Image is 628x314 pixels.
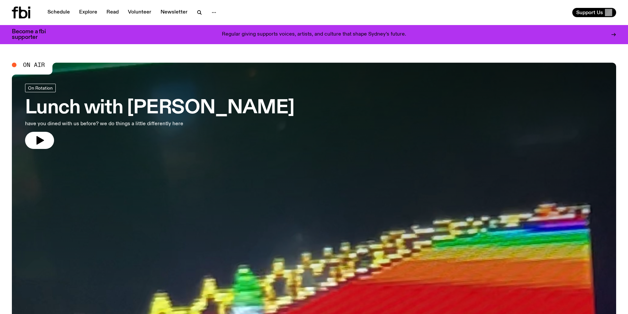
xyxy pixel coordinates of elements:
[28,85,53,90] span: On Rotation
[572,8,616,17] button: Support Us
[12,29,54,40] h3: Become a fbi supporter
[222,32,406,38] p: Regular giving supports voices, artists, and culture that shape Sydney’s future.
[75,8,101,17] a: Explore
[25,99,294,117] h3: Lunch with [PERSON_NAME]
[576,10,603,15] span: Support Us
[23,62,45,68] span: On Air
[25,120,194,128] p: have you dined with us before? we do things a little differently here
[25,84,56,92] a: On Rotation
[44,8,74,17] a: Schedule
[103,8,123,17] a: Read
[124,8,155,17] a: Volunteer
[25,84,294,149] a: Lunch with [PERSON_NAME]have you dined with us before? we do things a little differently here
[157,8,192,17] a: Newsletter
